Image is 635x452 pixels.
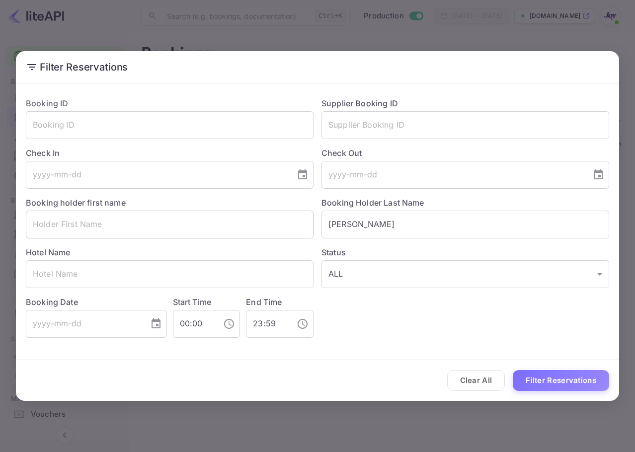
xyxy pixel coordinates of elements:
label: End Time [246,297,282,307]
label: Hotel Name [26,247,71,257]
input: yyyy-mm-dd [26,310,142,338]
input: hh:mm [173,310,216,338]
label: Booking holder first name [26,198,126,208]
label: Booking Holder Last Name [321,198,424,208]
label: Check In [26,147,314,159]
label: Status [321,246,609,258]
label: Check Out [321,147,609,159]
input: Supplier Booking ID [321,111,609,139]
input: yyyy-mm-dd [321,161,584,189]
input: hh:mm [246,310,289,338]
button: Choose date [588,165,608,185]
input: Booking ID [26,111,314,139]
button: Choose time, selected time is 12:00 AM [219,314,239,334]
label: Start Time [173,297,212,307]
button: Choose date [293,165,313,185]
button: Choose time, selected time is 11:59 PM [293,314,313,334]
input: Holder Last Name [321,211,609,238]
h2: Filter Reservations [16,51,619,83]
input: Hotel Name [26,260,314,288]
input: Holder First Name [26,211,314,238]
label: Booking Date [26,296,167,308]
label: Booking ID [26,98,69,108]
button: Filter Reservations [513,370,609,391]
input: yyyy-mm-dd [26,161,289,189]
label: Supplier Booking ID [321,98,398,108]
button: Choose date [146,314,166,334]
div: ALL [321,260,609,288]
button: Clear All [447,370,505,391]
